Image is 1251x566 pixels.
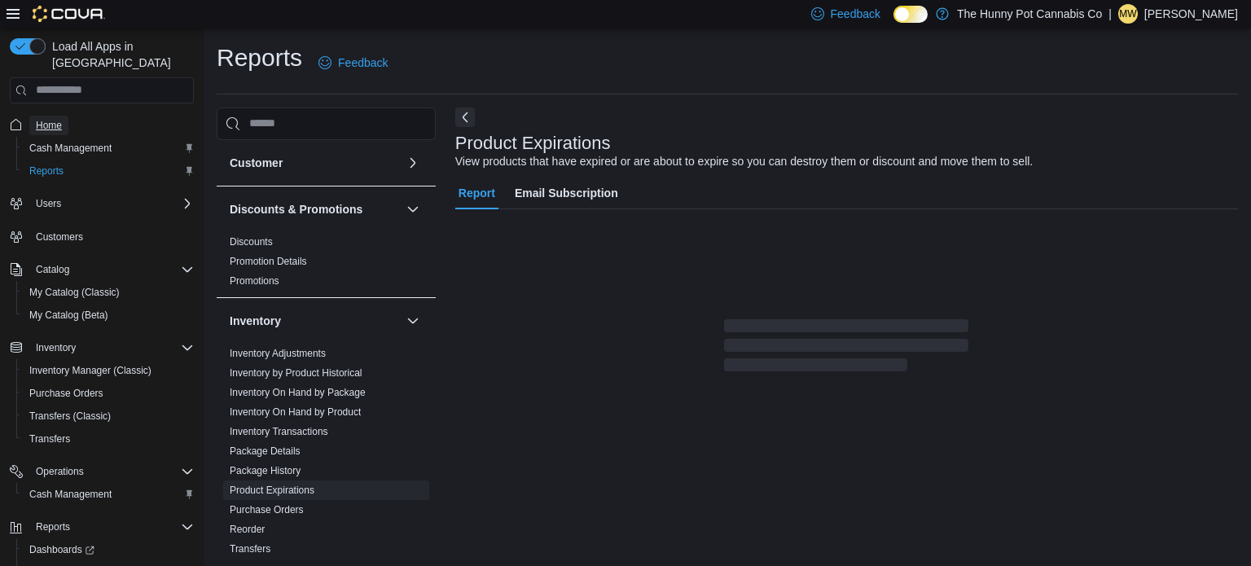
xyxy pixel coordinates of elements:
span: Cash Management [23,138,194,158]
span: Promotion Details [230,255,307,268]
button: Catalog [3,258,200,281]
span: Package History [230,464,301,477]
span: Catalog [29,260,194,279]
span: Customers [36,230,83,244]
a: Home [29,116,68,135]
a: Dashboards [16,538,200,561]
a: Discounts [230,236,273,248]
span: Operations [29,462,194,481]
a: Reorder [230,524,265,535]
span: Loading [724,322,968,375]
span: Inventory [36,341,76,354]
button: Users [29,194,68,213]
span: Dashboards [23,540,194,559]
button: Cash Management [16,137,200,160]
button: Discounts & Promotions [403,200,423,219]
button: Reports [3,516,200,538]
button: Catalog [29,260,76,279]
span: Inventory [29,338,194,358]
span: Inventory Manager (Classic) [29,364,151,377]
span: Purchase Orders [230,503,304,516]
h1: Reports [217,42,302,74]
a: My Catalog (Classic) [23,283,126,302]
a: Inventory On Hand by Package [230,387,366,398]
span: Transfers [29,432,70,445]
span: Catalog [36,263,69,276]
span: Transfers (Classic) [29,410,111,423]
a: Cash Management [23,138,118,158]
button: Reports [16,160,200,182]
span: Dark Mode [893,23,894,24]
button: Home [3,113,200,137]
a: Product Expirations [230,485,314,496]
h3: Product Expirations [455,134,611,153]
span: MW [1119,4,1136,24]
h3: Customer [230,155,283,171]
a: Transfers [23,429,77,449]
span: Reorder [230,523,265,536]
span: Transfers [23,429,194,449]
button: Inventory Manager (Classic) [16,359,200,382]
span: Transfers [230,542,270,555]
span: Inventory Manager (Classic) [23,361,194,380]
img: Cova [33,6,105,22]
span: Transfers (Classic) [23,406,194,426]
button: My Catalog (Beta) [16,304,200,327]
a: Transfers [230,543,270,555]
button: Customer [230,155,400,171]
span: Users [36,197,61,210]
span: Product Expirations [230,484,314,497]
a: Inventory Manager (Classic) [23,361,158,380]
span: Inventory Transactions [230,425,328,438]
span: Feedback [338,55,388,71]
input: Dark Mode [893,6,928,23]
button: Operations [29,462,90,481]
span: My Catalog (Classic) [29,286,120,299]
button: Transfers [16,428,200,450]
button: Inventory [29,338,82,358]
button: Customer [403,153,423,173]
span: My Catalog (Beta) [23,305,194,325]
span: Users [29,194,194,213]
span: Reports [29,165,64,178]
span: Operations [36,465,84,478]
a: Package History [230,465,301,476]
div: Inventory [217,344,436,565]
button: Users [3,192,200,215]
button: Discounts & Promotions [230,201,400,217]
span: Home [29,115,194,135]
div: View products that have expired or are about to expire so you can destroy them or discount and mo... [455,153,1033,170]
span: Load All Apps in [GEOGRAPHIC_DATA] [46,38,194,71]
a: Purchase Orders [230,504,304,516]
h3: Inventory [230,313,281,329]
span: Feedback [831,6,880,22]
a: Inventory Adjustments [230,348,326,359]
button: Reports [29,517,77,537]
a: My Catalog (Beta) [23,305,115,325]
p: [PERSON_NAME] [1144,4,1238,24]
span: Reports [29,517,194,537]
button: Inventory [403,311,423,331]
span: Purchase Orders [29,387,103,400]
div: Discounts & Promotions [217,232,436,297]
button: Cash Management [16,483,200,506]
a: Inventory by Product Historical [230,367,362,379]
button: Operations [3,460,200,483]
span: Cash Management [23,485,194,504]
span: Package Details [230,445,301,458]
span: Email Subscription [515,177,618,209]
button: Next [455,107,475,127]
a: Transfers (Classic) [23,406,117,426]
h3: Discounts & Promotions [230,201,362,217]
a: Reports [23,161,70,181]
span: Promotions [230,274,279,287]
a: Feedback [312,46,394,79]
span: My Catalog (Beta) [29,309,108,322]
p: | [1108,4,1112,24]
a: Package Details [230,445,301,457]
span: Reports [36,520,70,533]
span: My Catalog (Classic) [23,283,194,302]
a: Inventory Transactions [230,426,328,437]
span: Inventory On Hand by Package [230,386,366,399]
span: Inventory by Product Historical [230,366,362,380]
